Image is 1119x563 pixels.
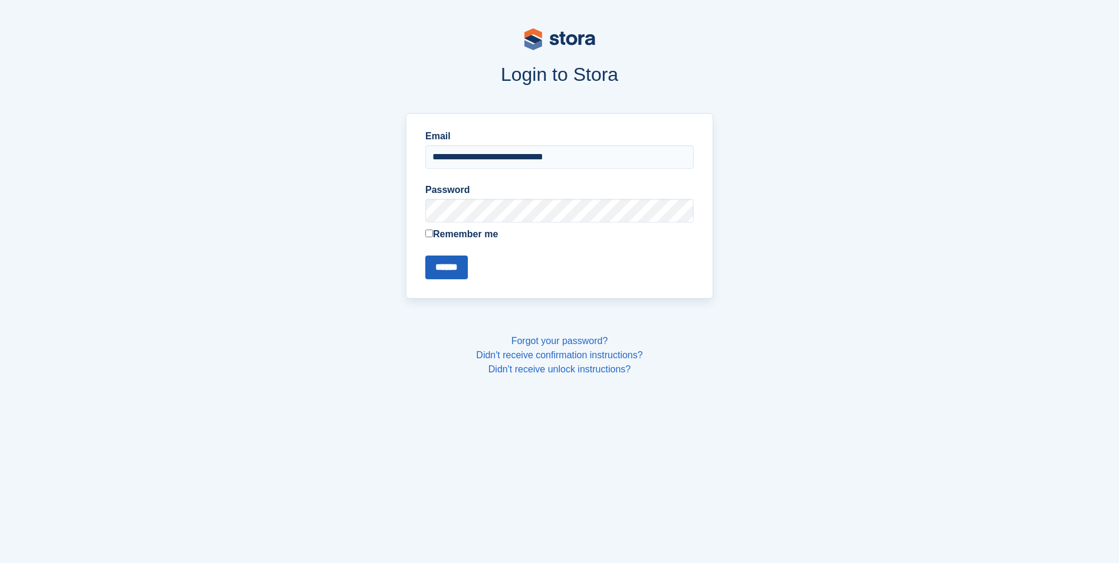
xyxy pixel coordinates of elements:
h1: Login to Stora [181,64,938,85]
input: Remember me [425,230,433,237]
a: Didn't receive confirmation instructions? [476,350,642,360]
label: Remember me [425,227,694,241]
label: Email [425,129,694,143]
label: Password [425,183,694,197]
a: Didn't receive unlock instructions? [488,364,631,374]
a: Forgot your password? [511,336,608,346]
img: stora-logo-53a41332b3708ae10de48c4981b4e9114cc0af31d8433b30ea865607fb682f29.svg [524,28,595,50]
